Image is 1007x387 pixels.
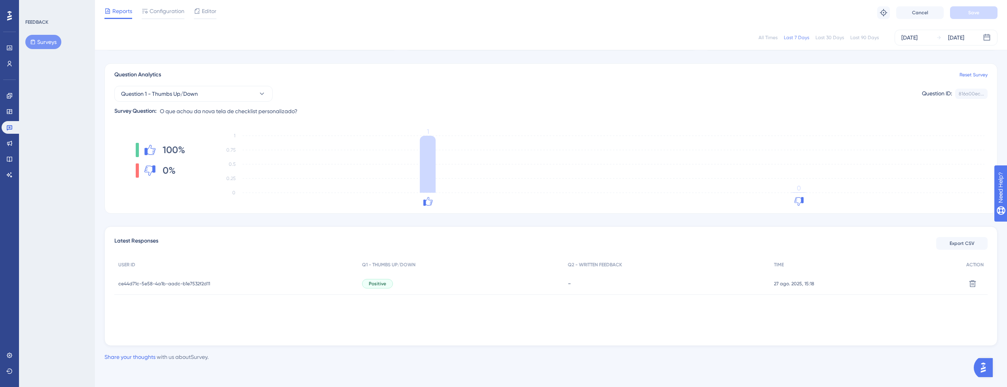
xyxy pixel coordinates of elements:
div: - [568,280,766,287]
span: 100% [163,144,185,156]
tspan: 1 [427,128,429,135]
div: FEEDBACK [25,19,48,25]
button: Surveys [25,35,61,49]
div: Last 30 Days [815,34,844,41]
span: Positive [369,281,386,287]
span: Question 1 - Thumbs Up/Down [121,89,198,99]
span: Latest Responses [114,236,158,250]
button: Export CSV [936,237,988,250]
tspan: 0.25 [226,176,235,181]
span: Reports [112,6,132,16]
tspan: 1 [234,133,235,138]
button: Question 1 - Thumbs Up/Down [114,86,273,102]
tspan: 0 [232,190,235,195]
div: with us about Survey . [104,352,209,362]
span: Question Analytics [114,70,161,80]
span: Cancel [912,9,928,16]
span: TIME [774,262,784,268]
span: O que achou da nova tela de checklist personalizado? [160,106,298,116]
span: ACTION [966,262,984,268]
iframe: UserGuiding AI Assistant Launcher [974,356,998,379]
span: 27 ago. 2025, 15:18 [774,281,814,287]
div: Last 7 Days [784,34,809,41]
div: All Times [759,34,778,41]
div: Last 90 Days [850,34,879,41]
tspan: 0.75 [226,147,235,153]
div: [DATE] [901,33,918,42]
a: Reset Survey [960,72,988,78]
div: Question ID: [922,89,952,99]
tspan: 0.5 [229,161,235,167]
span: Q2 - WRITTEN FEEDBACK [568,262,622,268]
div: [DATE] [948,33,964,42]
button: Save [950,6,998,19]
span: USER ID [118,262,135,268]
div: Survey Question: [114,106,157,116]
div: 816a00ec... [959,91,984,97]
button: Cancel [896,6,944,19]
a: Share your thoughts [104,354,156,360]
span: Q1 - THUMBS UP/DOWN [362,262,415,268]
span: Export CSV [950,240,975,247]
span: Save [968,9,979,16]
tspan: 0 [797,184,801,192]
span: Editor [202,6,216,16]
span: Need Help? [19,2,49,11]
span: 0% [163,164,176,177]
span: ce44d71c-5e58-4a1b-aadc-b1e7532f2d11 [118,281,210,287]
span: Configuration [150,6,184,16]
